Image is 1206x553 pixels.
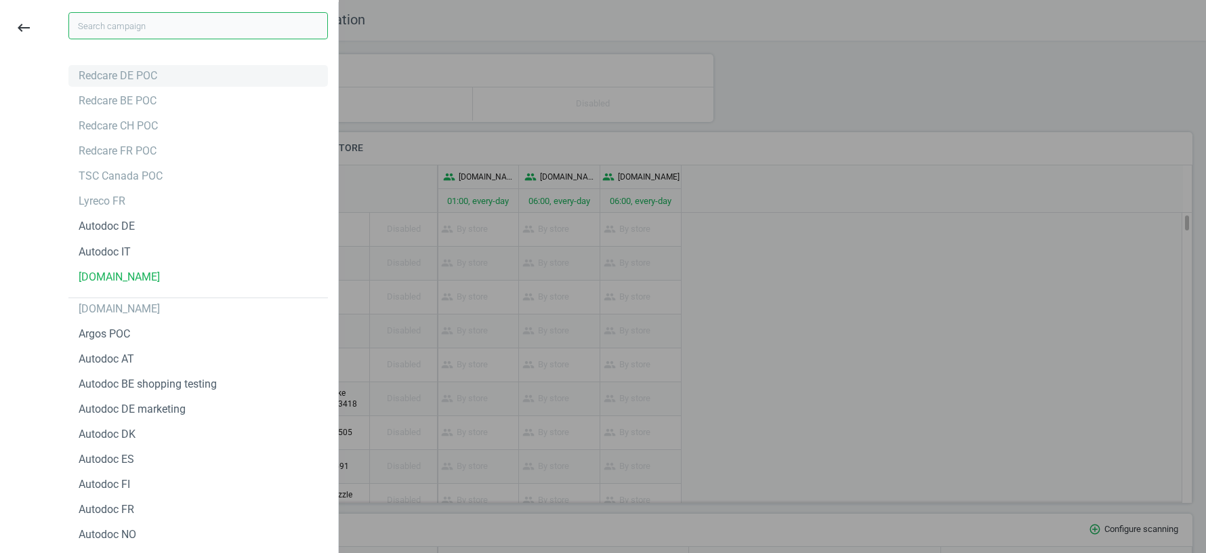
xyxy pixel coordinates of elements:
i: keyboard_backspace [16,20,32,36]
div: Autodoc IT [79,245,131,260]
div: Autodoc AT [79,352,134,367]
div: Autodoc DE [79,219,135,234]
div: Autodoc BE shopping testing [79,377,217,392]
div: Redcare DE POC [79,68,157,83]
div: Argos POC [79,327,130,342]
div: [DOMAIN_NAME] [79,270,160,285]
div: Autodoc DK [79,427,136,442]
div: Autodoc DE marketing [79,402,186,417]
div: [DOMAIN_NAME] [79,302,160,316]
div: Autodoc FI [79,477,130,492]
button: keyboard_backspace [8,12,39,44]
div: Redcare CH POC [79,119,158,134]
div: Redcare FR POC [79,144,157,159]
div: Lyreco FR [79,194,125,209]
div: Autodoc NO [79,527,136,542]
div: Autodoc FR [79,502,134,517]
div: Redcare BE POC [79,94,157,108]
div: TSC Canada POC [79,169,163,184]
div: Autodoc ES [79,452,134,467]
input: Search campaign [68,12,328,39]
